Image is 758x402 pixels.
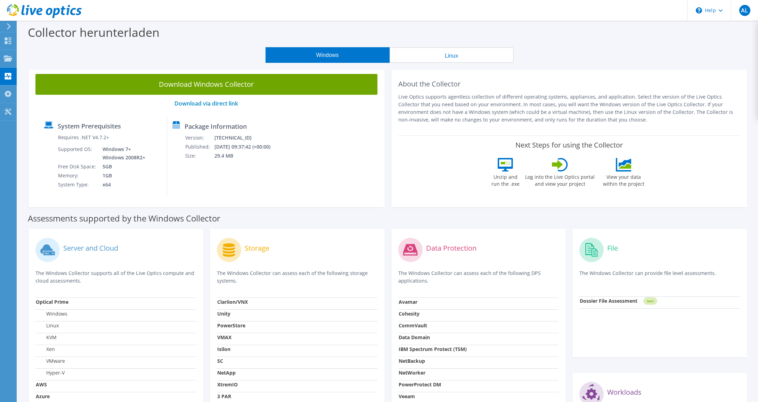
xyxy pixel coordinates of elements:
[399,299,417,305] strong: Avamar
[266,47,390,63] button: Windows
[97,180,147,189] td: x64
[185,142,214,151] td: Published:
[28,24,160,40] label: Collector herunterladen
[217,358,223,364] strong: SC
[245,245,269,252] label: Storage
[35,269,196,285] p: The Windows Collector supports all of the Live Optics compute and cloud assessments.
[174,100,238,107] a: Download via direct link
[63,245,118,252] label: Server and Cloud
[58,180,97,189] td: System Type:
[399,358,425,364] strong: NetBackup
[36,369,65,376] label: Hyper-V
[217,310,230,317] strong: Unity
[36,393,50,400] strong: Azure
[580,298,637,304] strong: Dossier File Assessment
[97,145,147,162] td: Windows 7+ Windows 2008R2+
[36,310,67,317] label: Windows
[36,358,65,365] label: VMware
[217,369,236,376] strong: NetApp
[399,310,419,317] strong: Cohesity
[58,123,121,129] label: System Prerequisites
[598,171,649,187] label: View your data within the project
[515,141,623,149] label: Next Steps for using the Collector
[399,334,430,341] strong: Data Domain
[36,346,55,353] label: Xen
[739,5,750,16] span: AL
[217,334,231,341] strong: VMAX
[58,134,109,141] label: Requires .NET V4.7.2+
[489,171,521,187] label: Unzip and run the .exe
[214,142,279,151] td: [DATE] 09:37:42 (+00:00)
[36,299,68,305] strong: Optical Prime
[217,381,238,388] strong: XtremIO
[426,245,476,252] label: Data Protection
[398,93,740,124] p: Live Optics supports agentless collection of different operating systems, appliances, and applica...
[58,171,97,180] td: Memory:
[217,269,377,285] p: The Windows Collector can assess each of the following storage systems.
[185,123,247,130] label: Package Information
[647,299,654,303] tspan: NEW!
[399,381,441,388] strong: PowerProtect DM
[185,133,214,142] td: Version:
[398,80,740,88] h2: About the Collector
[398,269,559,285] p: The Windows Collector can assess each of the following DPS applications.
[35,74,377,95] a: Download Windows Collector
[399,346,467,352] strong: IBM Spectrum Protect (TSM)
[36,322,59,329] label: Linux
[217,393,231,400] strong: 3 PAR
[58,145,97,162] td: Supported OS:
[579,269,740,284] p: The Windows Collector can provide file level assessments.
[214,151,279,160] td: 29.4 MB
[28,215,220,222] label: Assessments supported by the Windows Collector
[390,47,514,63] button: Linux
[696,7,702,14] svg: \n
[607,245,618,252] label: File
[399,369,425,376] strong: NetWorker
[97,171,147,180] td: 1GB
[58,162,97,171] td: Free Disk Space:
[217,322,245,329] strong: PowerStore
[36,334,57,341] label: KVM
[185,151,214,160] td: Size:
[217,299,248,305] strong: Clariion/VNX
[97,162,147,171] td: 5GB
[217,346,230,352] strong: Isilon
[214,133,279,142] td: [TECHNICAL_ID]
[399,322,427,329] strong: CommVault
[607,389,642,396] label: Workloads
[399,393,415,400] strong: Veeam
[36,381,47,388] strong: AWS
[525,171,595,187] label: Log into the Live Optics portal and view your project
